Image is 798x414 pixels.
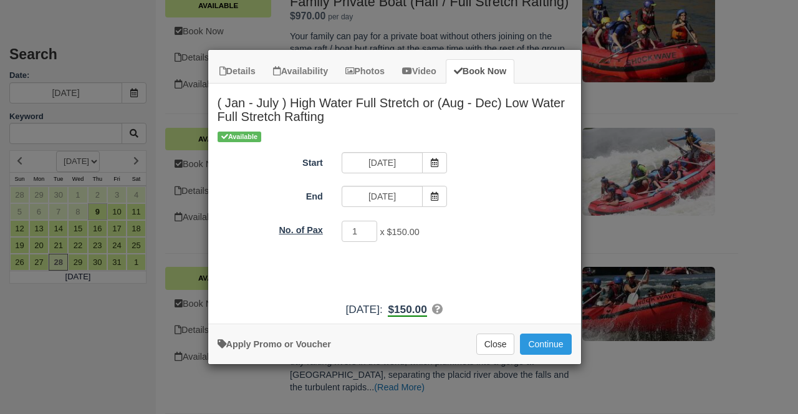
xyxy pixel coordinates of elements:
[211,59,264,84] a: Details
[208,302,581,317] div: :
[218,339,331,349] a: Apply Voucher
[394,59,445,84] a: Video
[388,303,426,317] b: $150.00
[380,227,419,237] span: x $150.00
[218,132,262,142] span: Available
[337,59,393,84] a: Photos
[208,219,332,237] label: No. of Pax
[208,186,332,203] label: End
[476,334,515,355] button: Close
[346,303,380,315] span: [DATE]
[208,84,581,130] h2: ( Jan - July ) High Water Full Stretch or (Aug - Dec) Low Water Full Stretch Rafting
[208,152,332,170] label: Start
[446,59,514,84] a: Book Now
[208,84,581,317] div: Item Modal
[342,221,378,242] input: No. of Pax
[520,334,571,355] button: Add to Booking
[265,59,336,84] a: Availability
